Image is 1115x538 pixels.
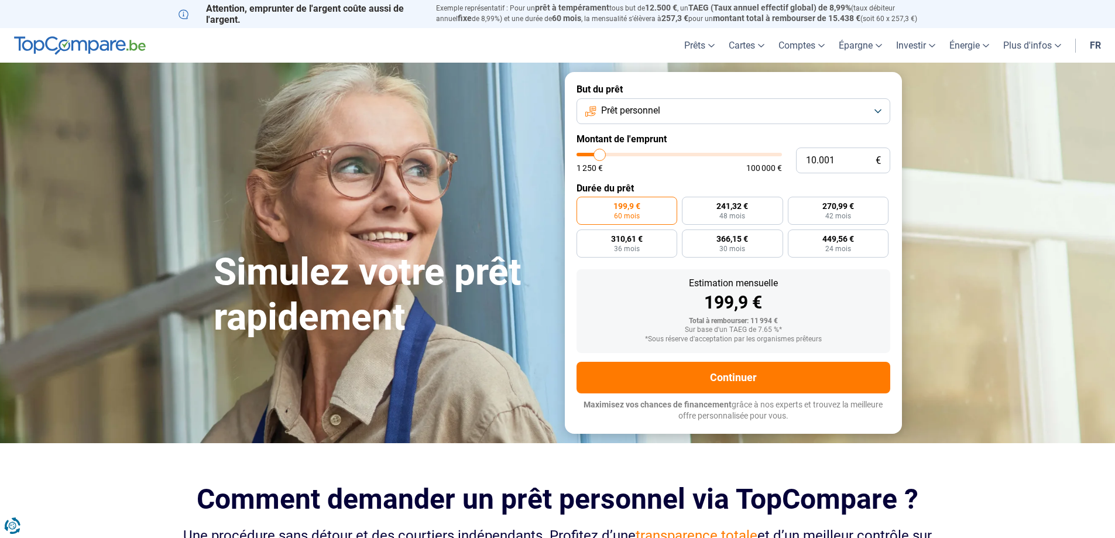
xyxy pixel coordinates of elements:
[713,13,860,23] span: montant total à rembourser de 15.438 €
[577,362,890,393] button: Continuer
[661,13,688,23] span: 257,3 €
[179,3,422,25] p: Attention, emprunter de l'argent coûte aussi de l'argent.
[214,250,551,340] h1: Simulez votre prêt rapidement
[996,28,1068,63] a: Plus d'infos
[688,3,851,12] span: TAEG (Taux annuel effectif global) de 8,99%
[586,279,881,288] div: Estimation mensuelle
[677,28,722,63] a: Prêts
[577,133,890,145] label: Montant de l'emprunt
[876,156,881,166] span: €
[586,335,881,344] div: *Sous réserve d'acceptation par les organismes prêteurs
[722,28,771,63] a: Cartes
[552,13,581,23] span: 60 mois
[14,36,146,55] img: TopCompare
[645,3,677,12] span: 12.500 €
[716,202,748,210] span: 241,32 €
[825,213,851,220] span: 42 mois
[746,164,782,172] span: 100 000 €
[586,326,881,334] div: Sur base d'un TAEG de 7.65 %*
[719,245,745,252] span: 30 mois
[822,235,854,243] span: 449,56 €
[458,13,472,23] span: fixe
[577,164,603,172] span: 1 250 €
[577,98,890,124] button: Prêt personnel
[535,3,609,12] span: prêt à tempérament
[942,28,996,63] a: Énergie
[614,213,640,220] span: 60 mois
[586,294,881,311] div: 199,9 €
[832,28,889,63] a: Épargne
[1083,28,1108,63] a: fr
[577,399,890,422] p: grâce à nos experts et trouvez la meilleure offre personnalisée pour vous.
[601,104,660,117] span: Prêt personnel
[611,235,643,243] span: 310,61 €
[436,3,937,24] p: Exemple représentatif : Pour un tous but de , un (taux débiteur annuel de 8,99%) et une durée de ...
[179,483,937,515] h2: Comment demander un prêt personnel via TopCompare ?
[577,84,890,95] label: But du prêt
[613,202,640,210] span: 199,9 €
[716,235,748,243] span: 366,15 €
[822,202,854,210] span: 270,99 €
[825,245,851,252] span: 24 mois
[577,183,890,194] label: Durée du prêt
[586,317,881,325] div: Total à rembourser: 11 994 €
[614,245,640,252] span: 36 mois
[719,213,745,220] span: 48 mois
[889,28,942,63] a: Investir
[584,400,732,409] span: Maximisez vos chances de financement
[771,28,832,63] a: Comptes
